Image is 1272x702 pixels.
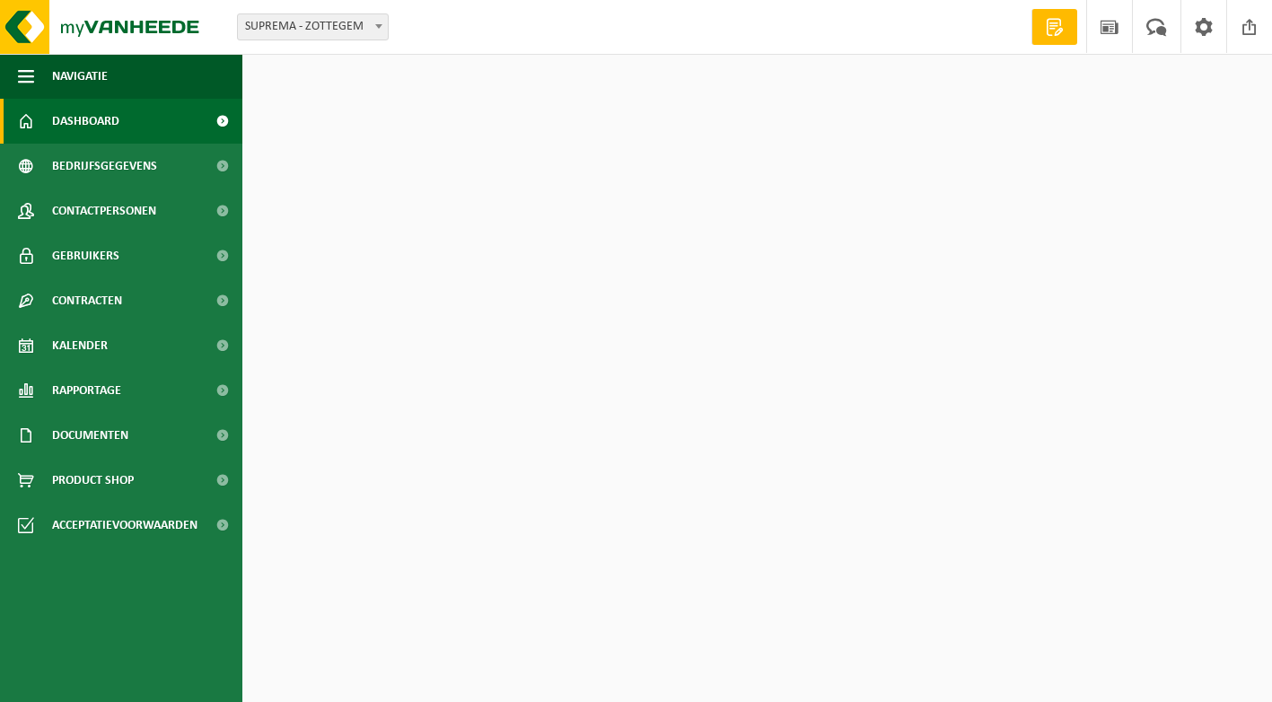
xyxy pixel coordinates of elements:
span: SUPREMA - ZOTTEGEM [238,14,388,39]
span: SUPREMA - ZOTTEGEM [237,13,389,40]
span: Bedrijfsgegevens [52,144,157,189]
span: Rapportage [52,368,121,413]
span: Product Shop [52,458,134,503]
span: Gebruikers [52,233,119,278]
span: Kalender [52,323,108,368]
span: Contactpersonen [52,189,156,233]
span: Dashboard [52,99,119,144]
span: Documenten [52,413,128,458]
span: Contracten [52,278,122,323]
span: Navigatie [52,54,108,99]
span: Acceptatievoorwaarden [52,503,197,548]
